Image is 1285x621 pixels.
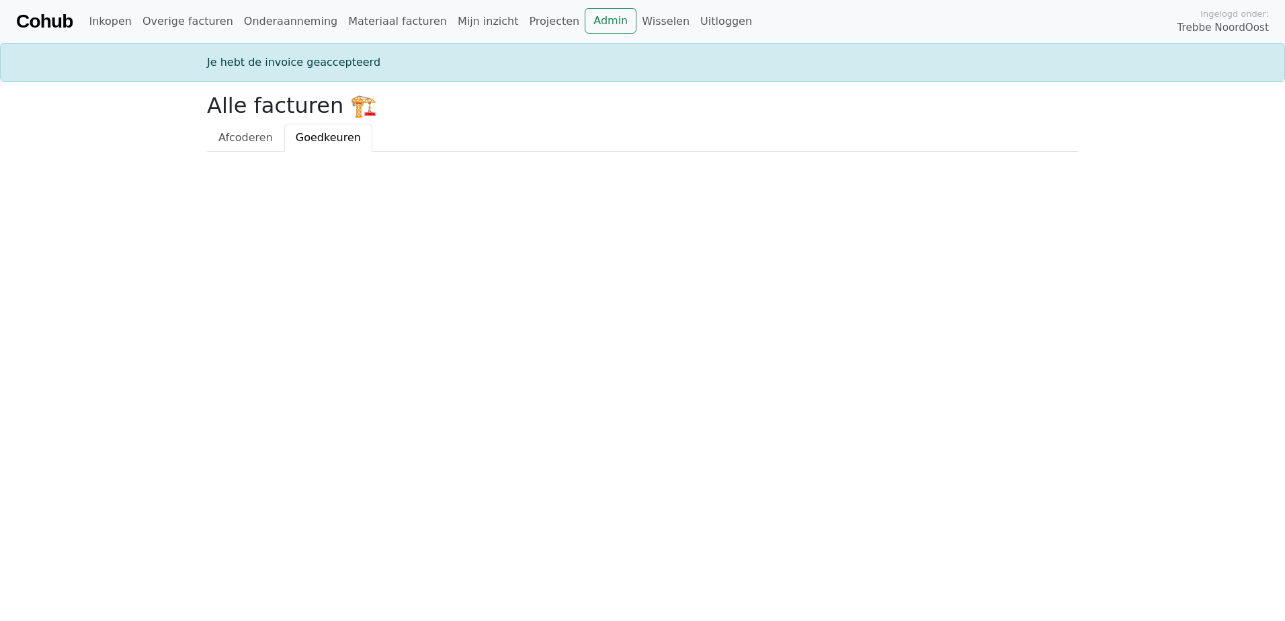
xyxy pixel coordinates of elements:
span: Trebbe NoordOost [1177,20,1269,36]
a: Uitloggen [695,8,757,35]
div: Je hebt de invoice geaccepteerd [199,54,1086,71]
a: Afcoderen [207,124,284,152]
a: Materiaal facturen [343,8,452,35]
h2: Alle facturen 🏗️ [207,93,1078,118]
span: Afcoderen [218,131,273,144]
a: Admin [585,8,636,34]
a: Wisselen [636,8,695,35]
a: Cohub [16,5,73,38]
span: Goedkeuren [296,131,361,144]
a: Goedkeuren [284,124,372,152]
a: Inkopen [83,8,136,35]
a: Overige facturen [137,8,239,35]
a: Onderaanneming [239,8,343,35]
span: Ingelogd onder: [1200,7,1269,20]
a: Mijn inzicht [452,8,524,35]
a: Projecten [524,8,585,35]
